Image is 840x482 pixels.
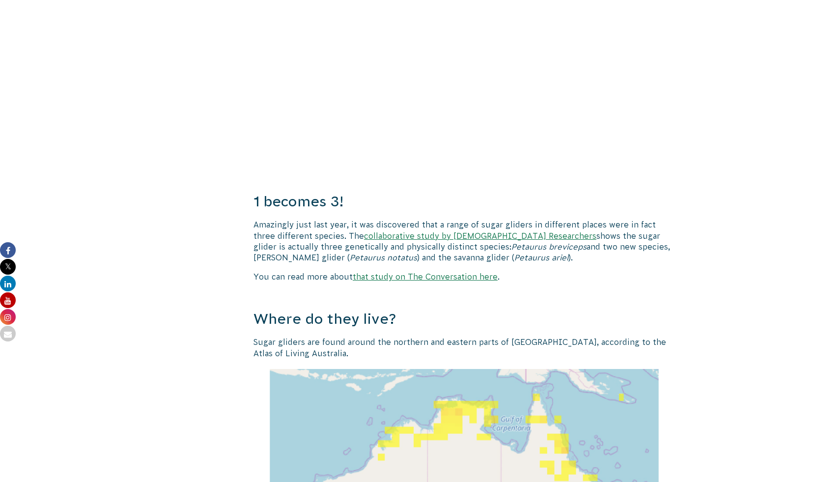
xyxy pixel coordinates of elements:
[364,231,596,240] a: collaborative study by [DEMOGRAPHIC_DATA] Researchers
[514,253,568,262] em: Petaurus ariel
[511,242,587,251] em: Petaurus breviceps
[253,271,675,282] p: You can read more about .
[253,309,675,329] h3: Where do they live?
[350,253,417,262] em: Petaurus notatus
[253,337,675,359] p: Sugar gliders are found around the northern and eastern parts of [GEOGRAPHIC_DATA], according to ...
[253,219,675,263] p: Amazingly just last year, it was discovered that a range of sugar gliders in different places wer...
[253,192,675,212] h3: 1 becomes 3!
[353,272,498,281] a: that study on The Conversation here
